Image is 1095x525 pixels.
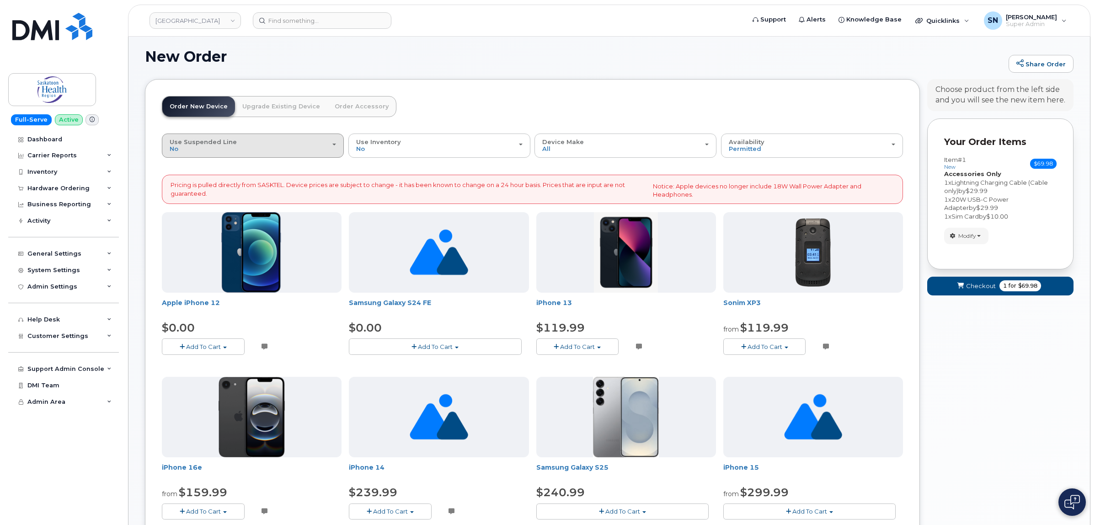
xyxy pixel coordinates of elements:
button: Add To Cart [349,504,432,520]
div: Sonim XP3 [723,298,903,316]
span: No [170,145,178,152]
span: $119.99 [740,321,789,334]
img: iphone-12-blue.png [221,212,282,293]
span: Use Inventory [356,138,401,145]
button: Add To Cart [723,338,806,354]
span: $69.98 [1018,282,1037,290]
img: mini.png [594,212,658,293]
button: Add To Cart [162,338,245,354]
div: x by [944,178,1057,195]
img: Open chat [1064,495,1080,509]
span: $240.99 [536,486,585,499]
div: x by [944,212,1057,221]
span: $0.00 [162,321,195,334]
span: Availability [729,138,764,145]
span: No [356,145,365,152]
span: Modify [958,232,976,240]
span: 1 [944,179,948,186]
a: Order New Device [162,96,235,117]
div: Apple iPhone 12 [162,298,342,316]
button: Add To Cart [162,504,245,520]
small: from [723,325,739,333]
button: Use Inventory No [348,134,530,157]
button: Availability Permitted [721,134,903,157]
h1: New Order [145,48,1004,64]
p: Your Order Items [944,135,1057,149]
span: $29.99 [976,204,998,211]
span: $119.99 [536,321,585,334]
button: Add To Cart [349,338,521,354]
a: Sonim XP3 [723,299,761,307]
a: Apple iPhone 12 [162,299,220,307]
div: iPhone 16e [162,463,342,481]
button: Add To Cart [536,504,709,520]
a: iPhone 14 [349,463,385,471]
a: iPhone 16e [162,463,202,471]
span: 1 [1003,282,1007,290]
span: Add To Cart [605,508,640,515]
img: 150 [795,218,831,287]
span: 20W USB-C Power Adapter [944,196,1009,212]
p: Pricing is pulled directly from SASKTEL. Device prices are subject to change - it has been known ... [171,181,646,198]
span: Device Make [542,138,584,145]
span: Add To Cart [186,343,221,350]
small: new [944,164,956,170]
span: Add To Cart [373,508,408,515]
div: iPhone 15 [723,463,903,481]
span: Add To Cart [792,508,827,515]
span: for [1007,282,1018,290]
a: Share Order [1009,55,1074,73]
span: $299.99 [740,486,789,499]
span: Permitted [729,145,761,152]
img: no_image_found-2caef05468ed5679b831cfe6fc140e25e0c280774317ffc20a367ab7fd17291e.png [410,377,468,457]
span: $10.00 [986,213,1008,220]
div: Samsung Galaxy S25 [536,463,716,481]
small: from [723,490,739,498]
span: $69.98 [1030,159,1057,169]
button: Modify [944,228,988,244]
div: iPhone 14 [349,463,529,481]
img: iPhone_16e_Black_PDP_Image_Position_1__en-US-657x800.png [219,377,285,457]
p: Notice: Apple devices no longer include 18W Wall Power Adapter and Headphones. [653,182,894,199]
span: Add To Cart [560,343,595,350]
span: 1 [944,196,948,203]
span: $239.99 [349,486,397,499]
img: no_image_found-2caef05468ed5679b831cfe6fc140e25e0c280774317ffc20a367ab7fd17291e.png [410,212,468,293]
img: no_image_found-2caef05468ed5679b831cfe6fc140e25e0c280774317ffc20a367ab7fd17291e.png [784,377,842,457]
span: Lightning Charging Cable (Cable only) [944,179,1048,195]
span: Use Suspended Line [170,138,237,145]
strong: Accessories Only [944,170,1001,177]
div: Choose product from the left side and you will see the new item here. [935,85,1065,106]
button: Add To Cart [536,338,619,354]
a: iPhone 13 [536,299,572,307]
span: $0.00 [349,321,382,334]
a: Samsung Galaxy S25 [536,463,609,471]
span: #1 [958,156,966,163]
button: Add To Cart [723,504,896,520]
button: Device Make All [534,134,716,157]
span: Sim Card [951,213,979,220]
span: Add To Cart [748,343,782,350]
span: Checkout [966,282,996,290]
div: iPhone 13 [536,298,716,316]
span: $159.99 [179,486,227,499]
span: 1 [944,213,948,220]
span: $29.99 [966,187,988,194]
div: x by [944,195,1057,212]
span: All [542,145,550,152]
div: Samsung Galaxy S24 FE [349,298,529,316]
a: Upgrade Existing Device [235,96,327,117]
button: Use Suspended Line No [162,134,344,157]
a: Order Accessory [327,96,396,117]
small: from [162,490,177,498]
img: s25plus.png [593,377,659,457]
a: Samsung Galaxy S24 FE [349,299,431,307]
a: iPhone 15 [723,463,759,471]
button: Checkout 1 for $69.98 [927,277,1074,295]
span: Add To Cart [186,508,221,515]
span: Add To Cart [418,343,453,350]
h3: Item [944,156,966,170]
